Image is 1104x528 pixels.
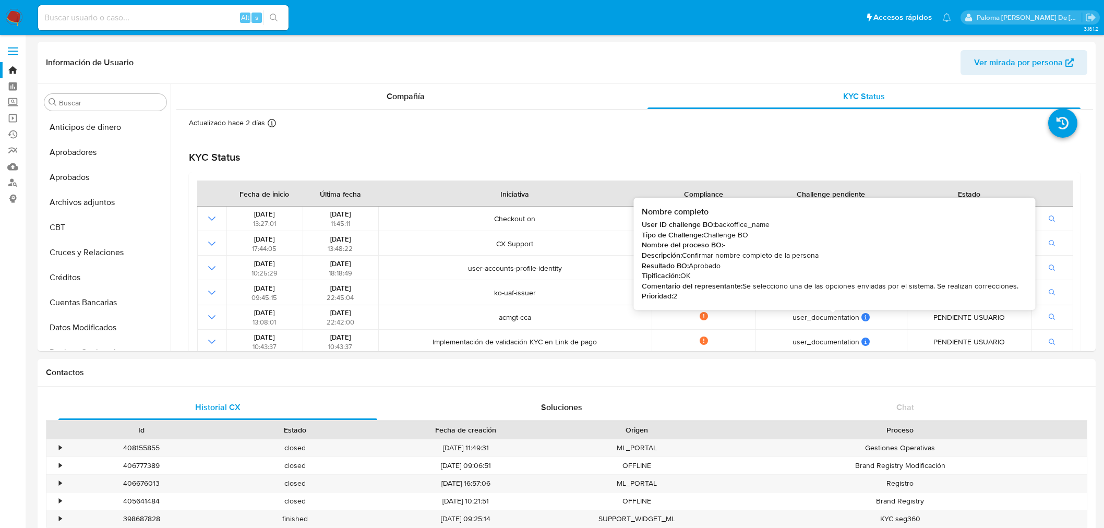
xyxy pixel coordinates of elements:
[371,457,560,474] div: [DATE] 09:06:51
[59,514,62,524] div: •
[40,240,171,265] button: Cruces y Relaciones
[896,401,914,413] span: Chat
[218,510,371,527] div: finished
[218,475,371,492] div: closed
[40,290,171,315] button: Cuentas Bancarias
[40,165,171,190] button: Aprobados
[59,461,62,471] div: •
[255,13,258,22] span: s
[642,270,680,281] span: Tipificación:
[723,240,725,250] span: -
[59,496,62,506] div: •
[40,215,171,240] button: CBT
[65,510,218,527] div: 398687828
[673,291,677,302] span: 2
[721,425,1079,435] div: Proceso
[642,250,682,260] span: Descripción:
[680,270,690,281] span: OK
[642,260,689,271] span: Resultado BO:
[241,13,249,22] span: Alt
[46,367,1087,378] h1: Contactos
[371,475,560,492] div: [DATE] 16:57:06
[873,12,932,23] span: Accesos rápidos
[682,250,819,260] span: Confirmar nombre completo de la persona
[40,140,171,165] button: Aprobadores
[218,439,371,457] div: closed
[49,98,57,106] button: Buscar
[40,190,171,215] button: Archivos adjuntos
[642,291,673,302] span: Prioridad:
[218,493,371,510] div: closed
[560,510,713,527] div: SUPPORT_WIDGET_ML
[72,425,211,435] div: Id
[371,439,560,457] div: [DATE] 11:49:31
[379,425,553,435] div: Fecha de creación
[642,230,703,240] span: Tipo de Challenge:
[218,457,371,474] div: closed
[189,118,265,128] p: Actualizado hace 2 días
[961,50,1087,75] button: Ver mirada por persona
[541,401,582,413] span: Soluciones
[567,425,706,435] div: Origen
[387,90,425,102] span: Compañía
[642,219,715,230] span: User ID challenge BO:
[40,115,171,140] button: Anticipos de dinero
[65,457,218,474] div: 406777389
[703,230,748,240] span: Challenge BO
[263,10,284,25] button: search-icon
[38,11,289,25] input: Buscar usuario o caso...
[59,478,62,488] div: •
[59,443,62,453] div: •
[713,439,1087,457] div: Gestiones Operativas
[59,98,162,107] input: Buscar
[713,493,1087,510] div: Brand Registry
[642,206,1018,218] span: Nombre completo
[46,57,134,68] h1: Información de Usuario
[195,401,241,413] span: Historial CX
[371,510,560,527] div: [DATE] 09:25:14
[40,340,171,365] button: Devices Geolocation
[742,281,1018,291] span: Se selecciono una de las opciones enviadas por el sistema. Se realizan correcciones.
[715,219,770,230] span: backoffice_name
[942,13,951,22] a: Notificaciones
[713,510,1087,527] div: KYC seg360
[977,13,1082,22] p: paloma.falcondesoto@mercadolibre.cl
[713,475,1087,492] div: Registro
[560,475,713,492] div: ML_PORTAL
[642,240,723,250] span: Nombre del proceso BO:
[65,493,218,510] div: 405641484
[642,281,742,291] span: Comentario del representante:
[65,475,218,492] div: 406676013
[560,439,713,457] div: ML_PORTAL
[1085,12,1096,23] a: Salir
[560,457,713,474] div: OFFLINE
[843,90,885,102] span: KYC Status
[689,260,721,271] span: Aprobado
[974,50,1063,75] span: Ver mirada por persona
[65,439,218,457] div: 408155855
[560,493,713,510] div: OFFLINE
[225,425,364,435] div: Estado
[713,457,1087,474] div: Brand Registry Modificación
[40,315,171,340] button: Datos Modificados
[40,265,171,290] button: Créditos
[371,493,560,510] div: [DATE] 10:21:51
